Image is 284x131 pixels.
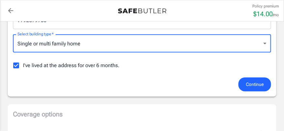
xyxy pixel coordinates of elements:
[17,31,54,37] label: Select building type
[23,62,120,69] span: I've lived at the address for over 6 months.
[238,77,271,91] button: Continue
[252,3,279,9] p: Policy premium
[4,4,17,17] a: back to quotes
[118,8,166,14] img: Back to quotes
[273,12,279,18] p: /mo
[253,10,273,18] span: $ 14.00
[246,80,264,89] span: Continue
[13,34,271,53] div: Single or multi family home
